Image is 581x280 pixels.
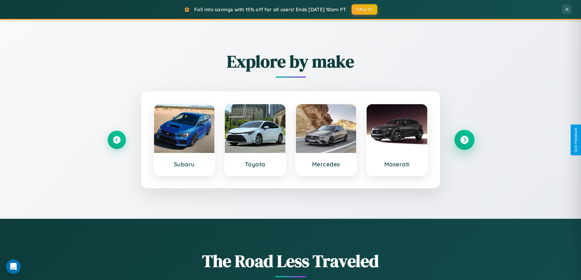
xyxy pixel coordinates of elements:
[194,6,347,12] span: Fall into savings with 15% off for all users! Ends [DATE] 10am PT.
[160,161,209,168] h3: Subaru
[352,4,377,15] button: FALL15
[231,161,279,168] h3: Toyota
[108,249,474,273] h1: The Road Less Traveled
[373,161,421,168] h3: Maserati
[6,259,21,274] div: Open Intercom Messenger
[108,50,474,73] h2: Explore by make
[574,128,578,152] div: Give Feedback
[302,161,350,168] h3: Mercedes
